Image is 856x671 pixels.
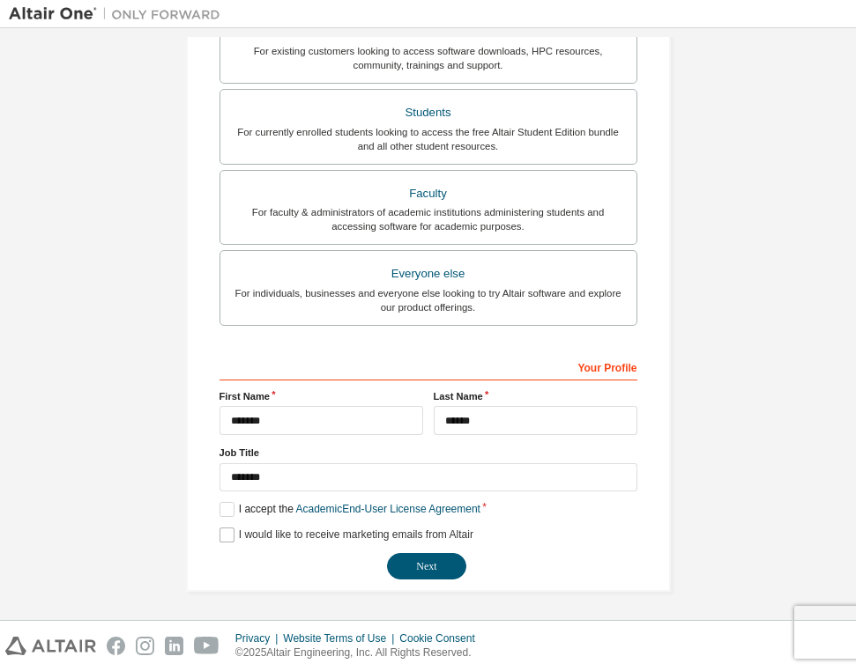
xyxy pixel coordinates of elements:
div: Your Profile [220,352,637,380]
div: For individuals, businesses and everyone else looking to try Altair software and explore our prod... [231,286,626,314]
img: instagram.svg [136,637,154,655]
div: For faculty & administrators of academic institutions administering students and accessing softwa... [231,205,626,233]
p: © 2025 Altair Engineering, Inc. All Rights Reserved. [235,645,486,660]
div: For existing customers looking to access software downloads, HPC resources, community, trainings ... [231,44,626,72]
div: For currently enrolled students looking to access the free Altair Student Edition bundle and all ... [231,125,626,153]
label: I would like to receive marketing emails from Altair [220,527,473,542]
img: linkedin.svg [165,637,183,655]
label: First Name [220,389,423,403]
div: Cookie Consent [399,631,485,645]
a: Academic End-User License Agreement [296,503,480,515]
div: Students [231,100,626,125]
div: Website Terms of Use [283,631,399,645]
label: Job Title [220,446,637,460]
img: altair_logo.svg [5,637,96,655]
div: Privacy [235,631,283,645]
div: Faculty [231,181,626,206]
img: youtube.svg [194,637,220,655]
div: Everyone else [231,262,626,286]
label: Last Name [434,389,637,403]
img: Altair One [9,5,229,23]
button: Next [387,553,466,579]
img: facebook.svg [107,637,125,655]
label: I accept the [220,502,480,517]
